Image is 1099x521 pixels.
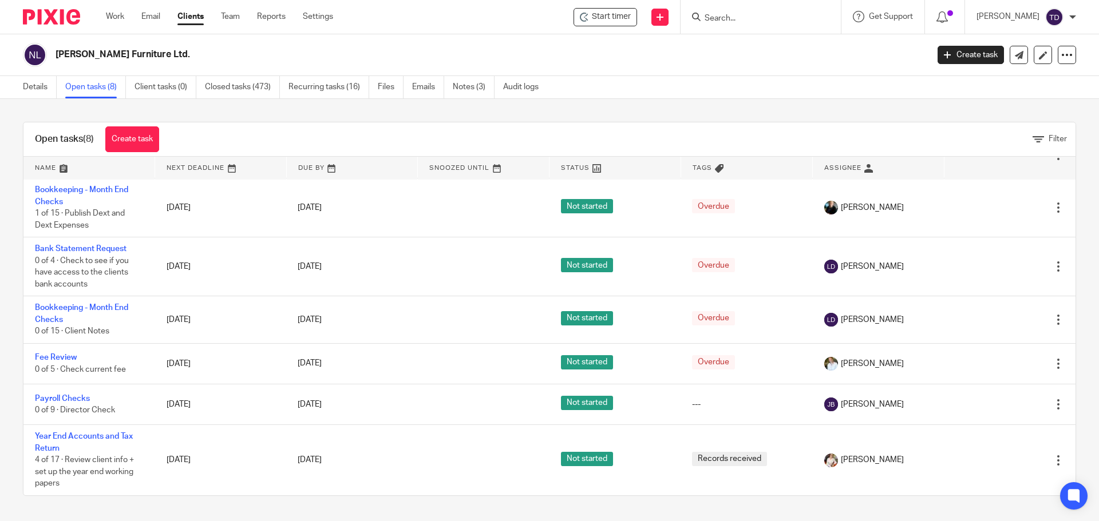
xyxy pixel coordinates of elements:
a: Settings [303,11,333,22]
a: Notes (3) [453,76,495,98]
span: [DATE] [298,204,322,212]
input: Search [703,14,807,24]
img: Kayleigh%20Henson.jpeg [824,454,838,467]
span: Not started [561,199,613,213]
a: Email [141,11,160,22]
span: 0 of 15 · Client Notes [35,327,109,335]
h2: [PERSON_NAME] Furniture Ltd. [56,49,748,61]
span: Snoozed Until [429,165,489,171]
a: Work [106,11,124,22]
span: [PERSON_NAME] [841,454,904,466]
span: Filter [1049,135,1067,143]
span: Overdue [692,258,735,272]
a: Closed tasks (473) [205,76,280,98]
a: Team [221,11,240,22]
a: Emails [412,76,444,98]
a: Bookkeeping - Month End Checks [35,304,128,323]
a: Open tasks (8) [65,76,126,98]
img: svg%3E [23,43,47,67]
span: [PERSON_NAME] [841,314,904,325]
a: Year End Accounts and Tax Return [35,432,133,452]
span: [PERSON_NAME] [841,399,904,410]
span: Not started [561,258,613,272]
td: [DATE] [155,237,287,296]
span: 0 of 5 · Check current fee [35,365,126,373]
a: Reports [257,11,286,22]
a: Create task [105,126,159,152]
span: [PERSON_NAME] [841,202,904,213]
span: [DATE] [298,316,322,324]
div: Noble Russell Furniture Ltd. [574,8,637,26]
img: svg%3E [1045,8,1064,26]
img: svg%3E [824,313,838,327]
span: 0 of 9 · Director Check [35,406,115,414]
span: Overdue [692,311,735,325]
div: --- [692,399,801,410]
span: Overdue [692,199,735,213]
a: Clients [177,11,204,22]
span: 4 of 17 · Review client info + set up the year end working papers [35,456,134,487]
span: (8) [83,134,94,144]
a: Recurring tasks (16) [288,76,369,98]
span: Tags [693,165,712,171]
span: Records received [692,452,767,466]
a: Bookkeeping - Month End Checks [35,186,128,205]
h1: Open tasks [35,133,94,145]
span: [PERSON_NAME] [841,358,904,369]
span: Overdue [692,355,735,369]
span: [DATE] [298,360,322,368]
a: Audit logs [503,76,547,98]
td: [DATE] [155,384,287,424]
span: [DATE] [298,263,322,271]
img: nicky-partington.jpg [824,201,838,214]
a: Client tasks (0) [135,76,196,98]
span: [PERSON_NAME] [841,261,904,272]
span: Not started [561,355,613,369]
p: [PERSON_NAME] [977,11,1039,22]
a: Create task [938,46,1004,64]
img: svg%3E [824,397,838,411]
a: Details [23,76,57,98]
span: 0 of 4 · Check to see if you have access to the clients bank accounts [35,257,129,288]
span: Not started [561,396,613,410]
a: Fee Review [35,353,77,361]
span: Not started [561,452,613,466]
td: [DATE] [155,425,287,495]
td: [DATE] [155,296,287,343]
span: [DATE] [298,456,322,464]
span: [DATE] [298,400,322,408]
img: sarah-royle.jpg [824,357,838,371]
span: 1 of 15 · Publish Dext and Dext Expenses [35,209,125,229]
a: Files [378,76,404,98]
img: svg%3E [824,260,838,273]
td: [DATE] [155,343,287,384]
img: Pixie [23,9,80,25]
a: Payroll Checks [35,395,90,403]
span: Status [561,165,590,171]
span: Not started [561,311,613,325]
span: Get Support [869,13,913,21]
td: [DATE] [155,178,287,237]
a: Bank Statement Request [35,245,126,253]
span: Start timer [592,11,631,23]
